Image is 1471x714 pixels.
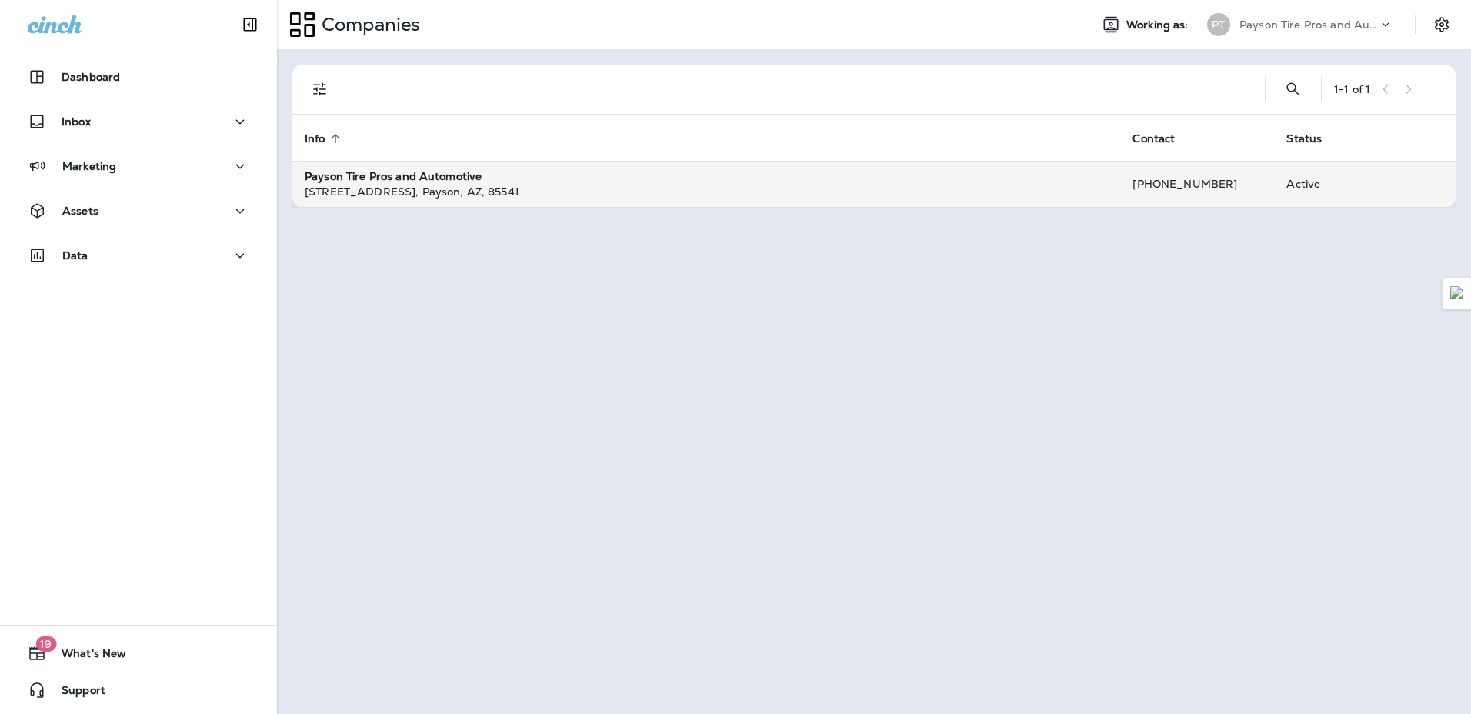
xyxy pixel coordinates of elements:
button: Support [15,675,262,706]
p: Assets [62,205,98,217]
div: [STREET_ADDRESS] , Payson , AZ , 85541 [305,184,1108,199]
span: 19 [35,636,56,652]
span: Support [46,684,105,702]
strong: Payson Tire Pros and Automotive [305,169,482,183]
button: Filters [305,74,335,105]
span: Working as: [1126,18,1192,32]
p: Marketing [62,160,116,172]
div: PT [1207,13,1230,36]
span: Contact [1132,132,1175,145]
p: Payson Tire Pros and Automotive [1239,18,1378,31]
p: Inbox [62,115,91,128]
span: Info [305,132,345,145]
span: Contact [1132,132,1195,145]
p: Data [62,249,88,262]
button: 19What's New [15,638,262,669]
p: Dashboard [62,71,120,83]
div: 1 - 1 of 1 [1334,83,1370,95]
button: Data [15,240,262,271]
span: Status [1286,132,1342,145]
td: Active [1274,161,1373,207]
td: [PHONE_NUMBER] [1120,161,1274,207]
img: Detect Auto [1450,286,1464,300]
button: Inbox [15,106,262,137]
button: Assets [15,195,262,226]
button: Search Companies [1278,74,1309,105]
button: Marketing [15,151,262,182]
span: What's New [46,647,126,666]
button: Collapse Sidebar [228,9,272,40]
button: Settings [1428,11,1456,38]
button: Dashboard [15,62,262,92]
p: Companies [315,13,420,36]
span: Status [1286,132,1322,145]
span: Info [305,132,325,145]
